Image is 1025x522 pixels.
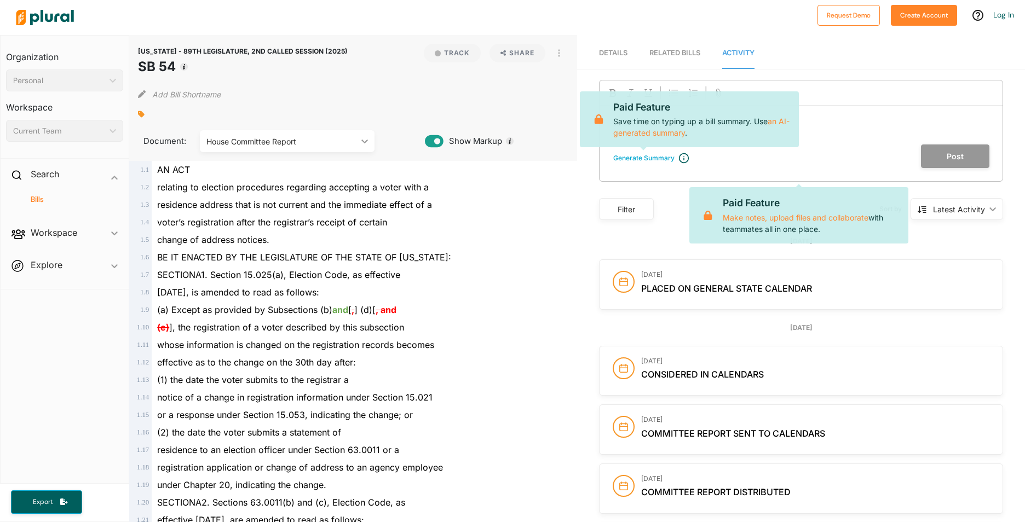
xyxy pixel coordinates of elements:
div: Filter [606,204,647,215]
span: Export [25,497,60,507]
span: 1 . 17 [137,446,149,454]
div: Latest Activity [933,204,985,215]
div: House Committee Report [206,136,357,147]
span: voter’s registration after the registrar’s receipt of certain [157,217,387,228]
div: Personal [13,75,105,86]
span: Show Markup [444,135,502,147]
span: 1 . 1 [140,166,149,173]
span: (2) the date the voter submits a statement of [157,427,341,438]
a: Details [599,38,627,69]
a: Activity [722,38,755,69]
span: residence address that is not current and the immediate effect of a [157,199,432,210]
a: Make notes, upload files and collaborate [723,213,868,222]
span: [US_STATE] - 89TH LEGISLATURE, 2ND CALLED SESSION (2025) [138,47,348,55]
span: AN ACT [157,164,190,175]
button: Request Demo [817,5,880,26]
span: 1 . 7 [140,271,149,279]
del: , [352,304,354,315]
div: Tooltip anchor [179,62,189,72]
span: 1 . 8 [140,288,149,296]
span: BE IT ENACTED BY THE LEGISLATURE OF THE STATE OF [US_STATE]: [157,252,451,263]
span: notice of a change in registration information under Section 15.021 [157,392,433,403]
span: 1 . 16 [137,428,149,436]
a: Log In [993,10,1014,20]
del: (e) [157,322,169,333]
span: SECTIONA1. Section 15.025(a), Election Code, as effective [157,269,400,280]
span: 1 . 5 [140,236,149,243]
button: Share [485,44,550,62]
span: Committee report sent to Calendars [641,428,825,439]
span: (a) Except as provided by Subsections (b) [ ] (d)[ [157,304,396,315]
p: Paid Feature [723,196,900,210]
span: 1 . 11 [137,341,149,349]
span: 1 . 12 [137,358,149,366]
p: Paid Feature [613,100,790,114]
span: 1 . 9 [140,306,149,314]
span: 1 . 14 [137,393,149,401]
h3: [DATE] [641,416,989,424]
a: Create Account [891,9,957,20]
span: 1 . 6 [140,253,149,261]
span: ], the registration of a voter described by this subsection [157,322,404,333]
span: 1 . 18 [137,463,149,471]
span: relating to election procedures regarding accepting a voter with a [157,182,429,193]
span: change of address notices. [157,234,269,245]
div: [DATE] [599,236,1003,246]
div: Generate Summary [613,153,675,163]
h3: [DATE] [641,475,989,483]
del: , and [376,304,396,315]
p: Save time on typing up a bill summary. Use . [613,100,790,138]
ins: and [332,304,348,315]
div: RELATED BILLS [649,48,700,58]
span: whose information is changed on the registration records becomes [157,339,434,350]
button: Create Account [891,5,957,26]
a: RELATED BILLS [649,38,700,69]
span: or a response under Section 15.053, indicating the change; or [157,409,413,420]
span: 1 . 15 [137,411,149,419]
h3: Workspace [6,91,123,115]
span: Details [599,49,627,57]
button: Add Bill Shortname [152,85,221,103]
h2: Search [31,168,59,180]
span: 1 . 3 [140,201,149,208]
h3: Organization [6,41,123,65]
h1: SB 54 [138,57,348,77]
button: Generate Summary [610,153,678,164]
span: effective as to the change on the 30th day after: [157,357,356,368]
span: under Chapter 20, indicating the change. [157,479,326,490]
h3: [DATE] [641,271,989,279]
div: Add tags [138,106,145,123]
p: with teammates all in one place. [723,196,900,234]
span: 1 . 19 [137,481,149,489]
span: 1 . 13 [137,376,149,384]
button: Post [921,144,989,168]
span: Considered in Calendars [641,369,764,380]
h3: [DATE] [641,357,989,365]
button: Export [11,490,82,514]
a: Request Demo [817,9,880,20]
div: Current Team [13,125,105,137]
span: Placed on General State Calendar [641,283,812,294]
span: Committee report distributed [641,486,791,497]
div: [DATE] [599,323,1003,333]
span: 1 . 4 [140,218,149,226]
span: [DATE], is amended to read as follows: [157,287,319,298]
a: Bills [17,194,118,205]
div: Tooltip anchor [505,136,515,146]
button: Track [424,44,481,62]
span: (1) the date the voter submits to the registrar a [157,374,349,385]
span: residence to an election officer under Section 63.0011 or a [157,444,399,455]
span: 1 . 2 [140,183,149,191]
button: Share [490,44,546,62]
span: Activity [722,49,755,57]
span: SECTIONA2. Sections 63.0011(b) and (c), Election Code, as [157,497,405,508]
span: Document: [138,135,186,147]
span: registration application or change of address to an agency employee [157,462,443,473]
span: 1 . 10 [137,323,149,331]
span: 1 . 20 [137,498,149,506]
